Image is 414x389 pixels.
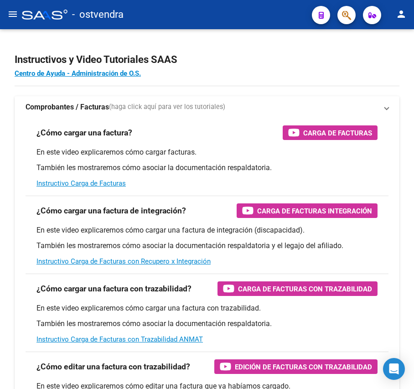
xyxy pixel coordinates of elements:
h2: Instructivos y Video Tutoriales SAAS [15,51,399,68]
strong: Comprobantes / Facturas [26,102,109,112]
a: Instructivo Carga de Facturas con Recupero x Integración [36,257,211,265]
span: Edición de Facturas con Trazabilidad [235,361,372,373]
a: Instructivo Carga de Facturas [36,179,126,187]
mat-icon: person [396,9,407,20]
mat-icon: menu [7,9,18,20]
span: Carga de Facturas Integración [257,205,372,217]
p: En este video explicaremos cómo cargar una factura de integración (discapacidad). [36,225,378,235]
mat-expansion-panel-header: Comprobantes / Facturas(haga click aquí para ver los tutoriales) [15,96,399,118]
h3: ¿Cómo cargar una factura de integración? [36,204,186,217]
span: Carga de Facturas [303,127,372,139]
h3: ¿Cómo cargar una factura? [36,126,132,139]
span: - ostvendra [72,5,124,25]
p: En este video explicaremos cómo cargar una factura con trazabilidad. [36,303,378,313]
button: Edición de Facturas con Trazabilidad [214,359,378,374]
a: Centro de Ayuda - Administración de O.S. [15,69,141,78]
p: En este video explicaremos cómo cargar facturas. [36,147,378,157]
button: Carga de Facturas Integración [237,203,378,218]
p: También les mostraremos cómo asociar la documentación respaldatoria. [36,163,378,173]
a: Instructivo Carga de Facturas con Trazabilidad ANMAT [36,335,203,343]
p: También les mostraremos cómo asociar la documentación respaldatoria y el legajo del afiliado. [36,241,378,251]
span: Carga de Facturas con Trazabilidad [238,283,372,295]
p: También les mostraremos cómo asociar la documentación respaldatoria. [36,319,378,329]
div: Open Intercom Messenger [383,358,405,380]
button: Carga de Facturas con Trazabilidad [217,281,378,296]
button: Carga de Facturas [283,125,378,140]
h3: ¿Cómo cargar una factura con trazabilidad? [36,282,191,295]
h3: ¿Cómo editar una factura con trazabilidad? [36,360,190,373]
span: (haga click aquí para ver los tutoriales) [109,102,225,112]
